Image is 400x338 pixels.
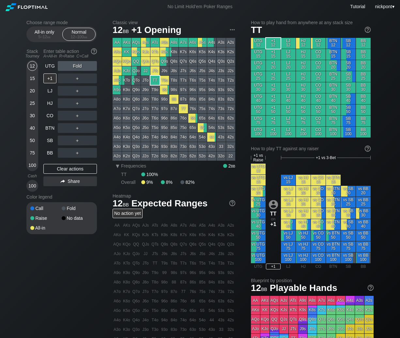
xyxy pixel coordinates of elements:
[341,127,356,137] div: SB 100
[226,95,235,104] div: 82s
[64,28,94,40] div: Normal
[251,105,266,115] div: UTG 50
[47,35,51,39] span: bb
[160,142,169,151] div: 93o
[207,85,216,94] div: 94s
[266,105,281,115] div: +1 50
[198,142,207,151] div: 53o
[229,200,236,207] img: help.32db89a4.svg
[160,57,169,66] div: Q9s
[113,104,122,113] div: A7o
[356,93,371,104] div: BB 40
[27,160,37,170] div: 100
[43,61,56,71] div: UTG
[169,47,178,56] div: K8s
[113,152,122,161] div: A2o
[150,85,160,94] div: T9o
[43,136,56,145] div: SB
[122,85,131,94] div: K9o
[341,93,356,104] div: SB 40
[122,66,131,75] div: KJo
[179,85,188,94] div: 97s
[198,152,207,161] div: 52o
[326,82,341,93] div: BTN 30
[226,114,235,123] div: 62s
[113,47,122,56] div: AKo
[160,76,169,85] div: T9s
[169,85,178,94] div: 98s
[198,38,207,47] div: A5s
[150,123,160,132] div: T5o
[113,142,122,151] div: A3o
[150,57,160,66] div: QTs
[113,66,122,75] div: AJo
[207,76,216,85] div: T4s
[43,86,56,96] div: LJ
[326,60,341,71] div: BTN 20
[251,146,371,151] div: How to play TT against any raiser
[29,28,59,40] div: All-in only
[296,116,311,126] div: HJ 75
[217,142,226,151] div: 33
[198,123,207,132] div: 55
[188,133,197,142] div: 64o
[131,85,141,94] div: Q9o
[150,47,160,56] div: KTs
[113,133,122,142] div: A4o
[311,82,326,93] div: CO 30
[150,133,160,142] div: T4o
[226,133,235,142] div: 42s
[160,114,169,123] div: 96o
[207,123,216,132] div: 54s
[281,71,296,82] div: LJ 25
[326,49,341,60] div: BTN 15
[160,104,169,113] div: 97o
[207,133,216,142] div: 44
[188,85,197,94] div: 96s
[296,71,311,82] div: HJ 25
[27,98,37,108] div: 25
[217,123,226,132] div: 53s
[296,82,311,93] div: HJ 30
[281,82,296,93] div: LJ 30
[217,114,226,123] div: 63s
[311,93,326,104] div: CO 40
[122,114,131,123] div: K6o
[131,57,141,66] div: QQ
[251,93,266,104] div: UTG 40
[296,60,311,71] div: HJ 20
[131,123,141,132] div: Q5o
[122,76,131,85] div: KTo
[131,76,141,85] div: QTo
[198,133,207,142] div: 54o
[160,47,169,56] div: K9s
[217,85,226,94] div: 93s
[269,200,278,209] img: icon-avatar.b40e07d9.svg
[43,148,56,158] div: BB
[251,127,266,137] div: UTG 100
[179,133,188,142] div: 74o
[296,38,311,49] div: HJ 12
[341,82,356,93] div: SB 30
[27,181,37,191] div: 100
[217,57,226,66] div: Q3s
[251,49,266,60] div: UTG 15
[341,60,356,71] div: SB 20
[27,148,37,158] div: 75
[266,82,281,93] div: +1 30
[326,38,341,49] div: BTN 12
[113,76,122,85] div: ATo
[58,123,97,133] div: ＋
[226,57,235,66] div: Q2s
[207,38,216,47] div: A4s
[131,95,141,104] div: Q8o
[58,86,97,96] div: ＋
[179,47,188,56] div: K7s
[251,82,266,93] div: UTG 30
[226,142,235,151] div: 32s
[207,142,216,151] div: 43o
[198,95,207,104] div: 85s
[217,104,226,113] div: 73s
[62,206,93,211] div: Fold
[131,47,141,56] div: KQs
